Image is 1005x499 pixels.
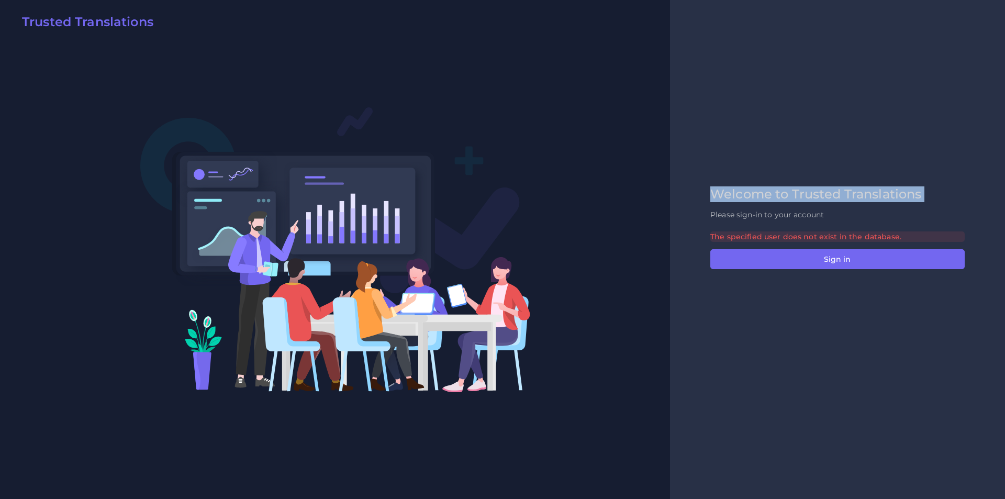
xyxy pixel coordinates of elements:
[22,15,153,30] h2: Trusted Translations
[710,209,965,220] p: Please sign-in to your account
[140,106,531,393] img: Login V2
[710,231,965,242] div: The specified user does not exist in the database.
[710,187,965,202] h2: Welcome to Trusted Translations
[710,249,965,269] button: Sign in
[15,15,153,34] a: Trusted Translations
